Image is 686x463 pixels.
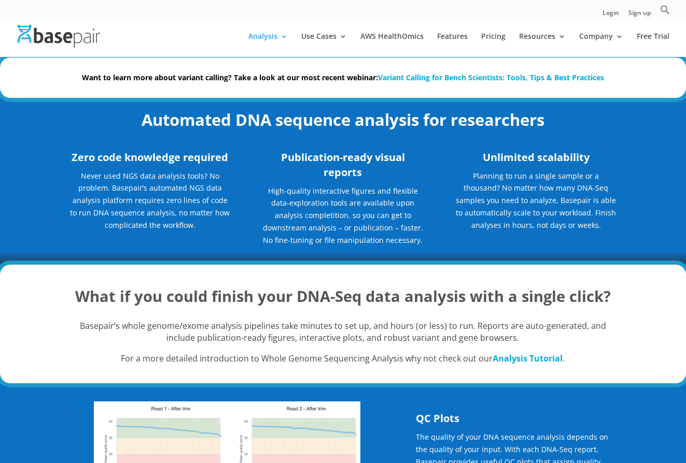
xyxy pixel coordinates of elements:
p: For a more detailed introduction to Whole Genome Sequencing Analysis why not check out our [68,353,617,365]
a: Analysis [248,33,288,57]
a: AWS HealthOmics [360,33,424,57]
strong: What if you could finish your DNA-Seq data analysis with a single click? [75,286,611,306]
a: Resources [519,33,566,57]
a: Variant Calling for Bench Scientists: Tools, Tips & Best Practices [378,73,604,82]
strong: Analysis Tutorial [493,353,563,364]
a: Login [603,10,619,21]
p: Basepair’s whole genome/exome analysis pipelines take minutes to set up, and hours (or less) to r... [68,320,617,353]
p: Never used NGS data analysis tools? No problem. Basepair’s automated NGS data analysis platform r... [68,170,231,239]
p: High-quality interactive figures and flexible data-exploration tools are available upon analysis ... [261,185,424,247]
a: Use Cases [301,33,347,57]
strong: Want to learn more about variant calling? Take a look at our most recent webinar: [82,73,604,82]
p: Planning to run a single sample or a thousand? No matter how many DNA-Seq samples you need to ana... [455,170,618,232]
a: Free Trial [637,33,669,57]
h3: Zero code knowledge required [68,150,231,170]
h3: Unlimited scalability [455,150,618,170]
a: Analysis Tutorial. [493,353,565,364]
svg: Search [660,5,670,15]
a: Features [437,33,468,57]
a: Sign up [628,10,651,21]
img: Basepair [18,25,100,47]
h3: Publication-ready visual reports [261,150,424,185]
strong: Automated DNA sequence analysis for researchers [142,109,544,131]
a: Pricing [481,33,506,57]
a: Search Icon Link [660,5,670,21]
strong: QC Plots [416,411,459,425]
a: Company [579,33,623,57]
